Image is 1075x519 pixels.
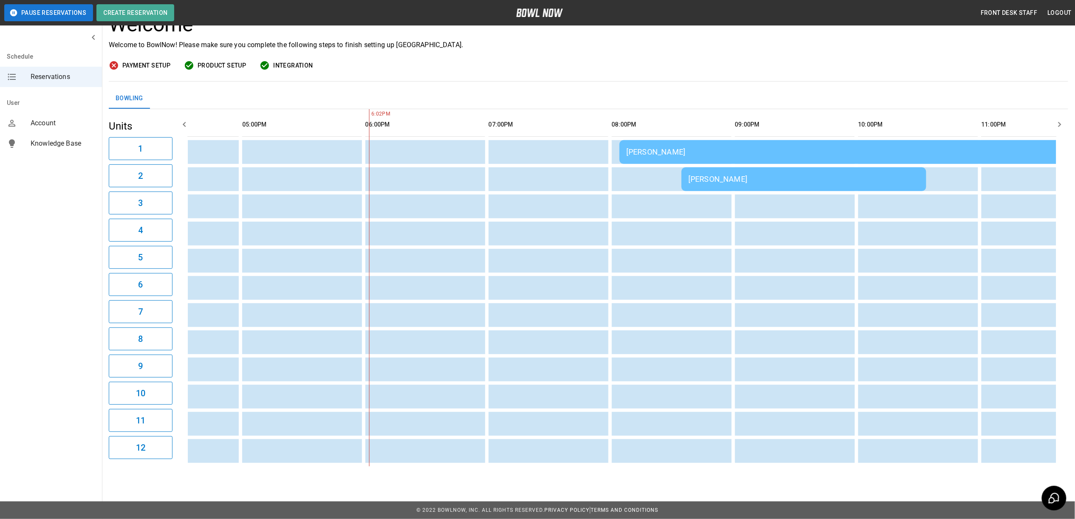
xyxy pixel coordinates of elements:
button: 4 [109,219,173,242]
h6: 2 [138,169,143,183]
a: Privacy Policy [544,507,589,513]
h6: 11 [136,414,145,427]
h6: 6 [138,278,143,291]
span: Product Setup [198,60,246,71]
button: 1 [109,137,173,160]
button: 11 [109,409,173,432]
h5: Units [109,119,173,133]
button: 9 [109,355,173,378]
button: 2 [109,164,173,187]
button: Bowling [109,88,150,109]
h6: 7 [138,305,143,319]
span: Knowledge Base [31,138,95,149]
h6: 12 [136,441,145,454]
button: 5 [109,246,173,269]
h6: 5 [138,251,143,264]
div: [PERSON_NAME] [688,175,919,183]
div: inventory tabs [109,88,1068,109]
h6: 9 [138,359,143,373]
span: 6:02PM [369,110,371,118]
button: 3 [109,192,173,214]
img: logo [516,8,563,17]
button: Create Reservation [96,4,174,21]
a: Terms and Conditions [591,507,659,513]
h6: 1 [138,142,143,155]
h6: 3 [138,196,143,210]
h6: 8 [138,332,143,346]
button: 12 [109,436,173,459]
span: Account [31,118,95,128]
h6: 4 [138,223,143,237]
span: © 2022 BowlNow, Inc. All Rights Reserved. [416,507,544,513]
button: 7 [109,300,173,323]
button: Front Desk Staff [977,5,1041,21]
span: Reservations [31,72,95,82]
p: Welcome to BowlNow! Please make sure you complete the following steps to finish setting up [GEOGR... [109,40,1068,50]
button: Pause Reservations [4,4,93,21]
button: 6 [109,273,173,296]
span: Integration [273,60,313,71]
h6: 10 [136,386,145,400]
span: Payment Setup [122,60,170,71]
button: 8 [109,327,173,350]
button: 10 [109,382,173,405]
button: Logout [1044,5,1075,21]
